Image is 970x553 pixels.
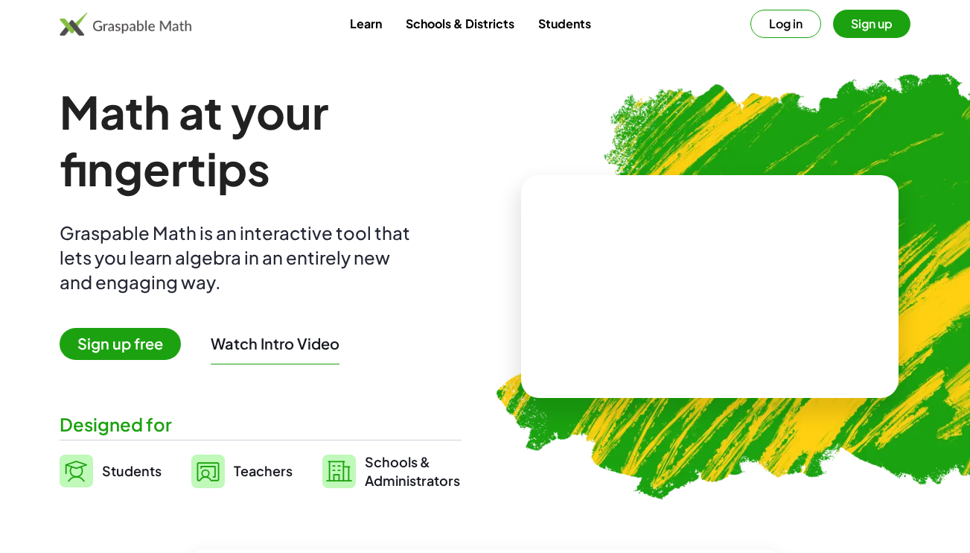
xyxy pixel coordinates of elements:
a: Learn [338,10,394,37]
span: Students [102,462,162,479]
button: Watch Intro Video [211,334,339,353]
a: Students [60,452,162,490]
a: Schools &Administrators [322,452,460,490]
img: svg%3e [191,455,225,488]
a: Students [526,10,603,37]
button: Sign up [833,10,910,38]
span: Schools & Administrators [365,452,460,490]
img: svg%3e [322,455,356,488]
img: svg%3e [60,455,93,487]
span: Teachers [234,462,293,479]
div: Graspable Math is an interactive tool that lets you learn algebra in an entirely new and engaging... [60,221,417,294]
span: Sign up free [60,328,181,360]
a: Teachers [191,452,293,490]
a: Schools & Districts [394,10,526,37]
button: Log in [750,10,821,38]
h1: Math at your fingertips [60,83,462,197]
div: Designed for [60,412,462,437]
video: What is this? This is dynamic math notation. Dynamic math notation plays a central role in how Gr... [598,231,821,343]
